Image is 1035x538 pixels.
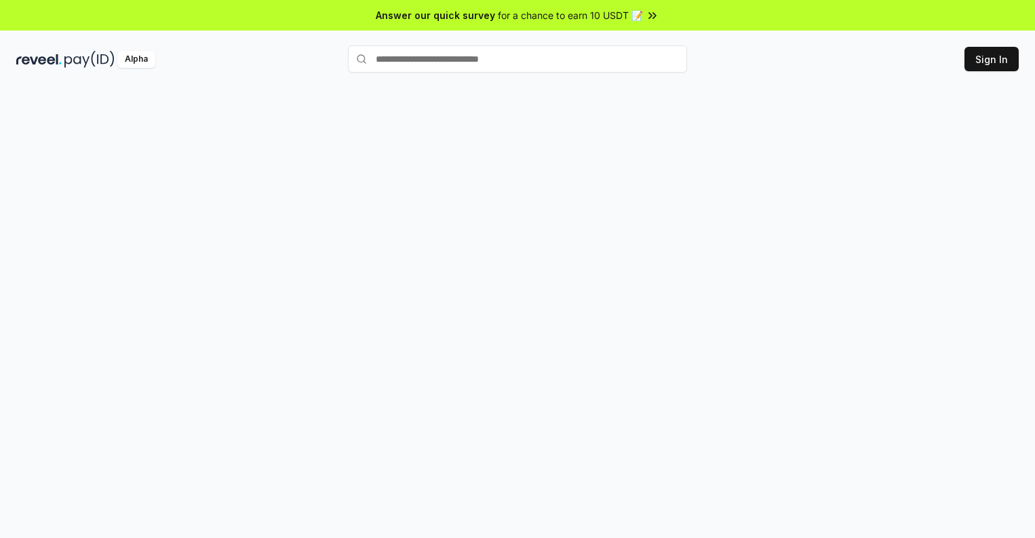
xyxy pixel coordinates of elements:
[376,8,495,22] span: Answer our quick survey
[498,8,643,22] span: for a chance to earn 10 USDT 📝
[117,51,155,68] div: Alpha
[64,51,115,68] img: pay_id
[16,51,62,68] img: reveel_dark
[964,47,1019,71] button: Sign In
